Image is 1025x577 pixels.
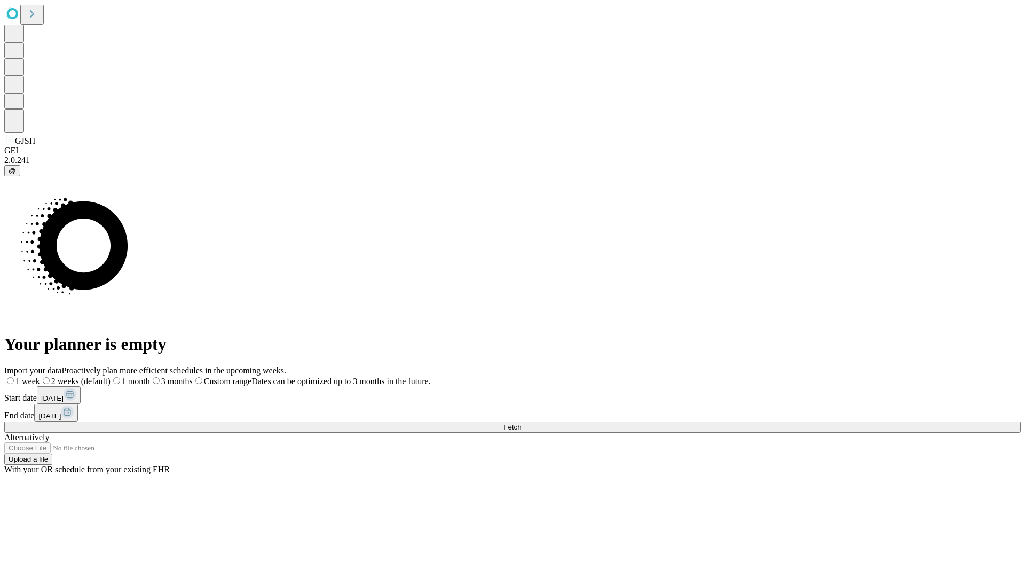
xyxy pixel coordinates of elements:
button: [DATE] [34,404,78,422]
h1: Your planner is empty [4,334,1021,354]
div: 2.0.241 [4,155,1021,165]
button: @ [4,165,20,176]
span: Fetch [503,423,521,431]
input: 1 month [113,377,120,384]
span: Dates can be optimized up to 3 months in the future. [251,377,430,386]
span: 2 weeks (default) [51,377,111,386]
span: [DATE] [41,394,64,402]
span: 3 months [161,377,193,386]
span: Alternatively [4,433,49,442]
input: Custom rangeDates can be optimized up to 3 months in the future. [195,377,202,384]
button: Fetch [4,422,1021,433]
input: 3 months [153,377,160,384]
span: 1 week [15,377,40,386]
div: End date [4,404,1021,422]
input: 1 week [7,377,14,384]
span: @ [9,167,16,175]
span: Proactively plan more efficient schedules in the upcoming weeks. [62,366,286,375]
button: Upload a file [4,454,52,465]
button: [DATE] [37,386,81,404]
span: Custom range [204,377,251,386]
span: With your OR schedule from your existing EHR [4,465,170,474]
div: GEI [4,146,1021,155]
span: 1 month [122,377,150,386]
span: GJSH [15,136,35,145]
span: [DATE] [38,412,61,420]
input: 2 weeks (default) [43,377,50,384]
div: Start date [4,386,1021,404]
span: Import your data [4,366,62,375]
